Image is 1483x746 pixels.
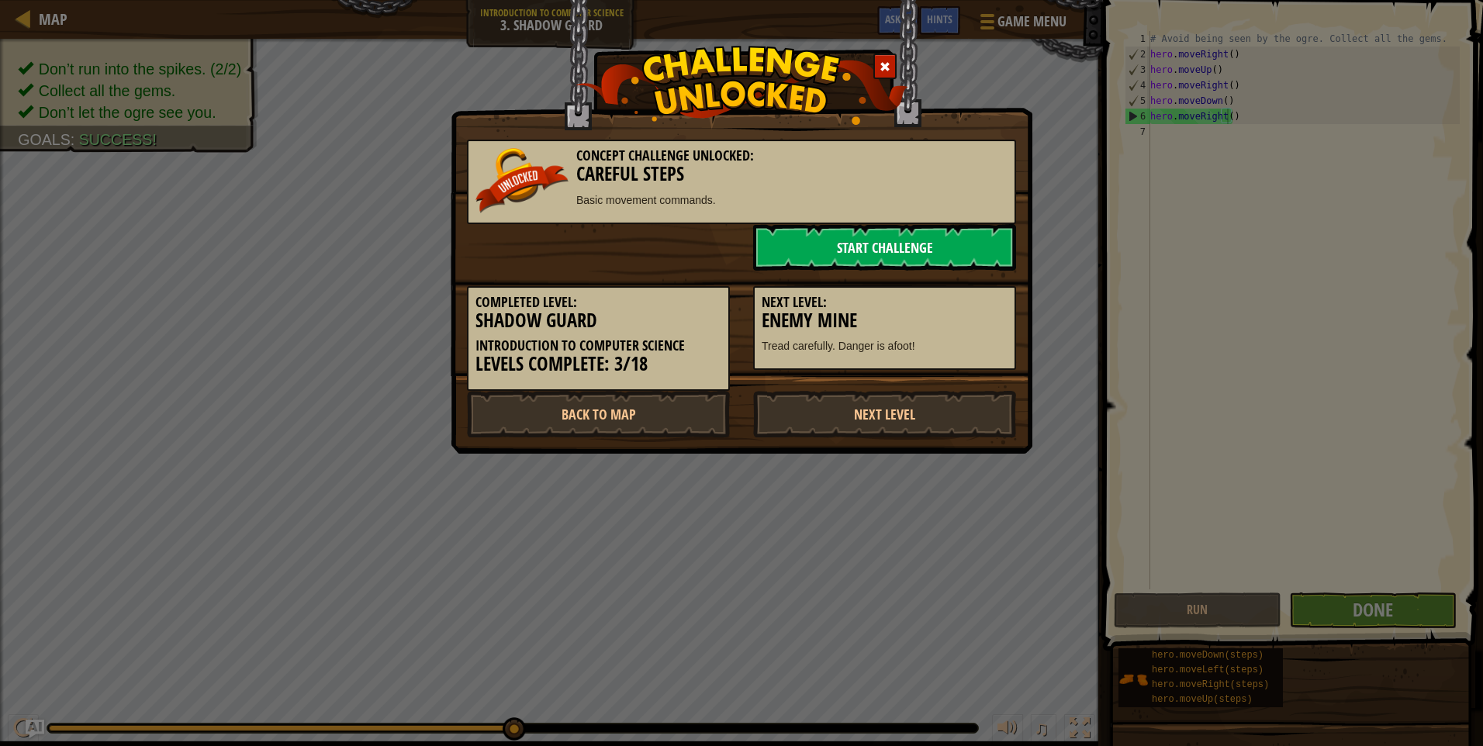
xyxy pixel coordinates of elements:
a: Next Level [753,391,1016,437]
h3: Levels Complete: 3/18 [475,354,721,375]
h3: Enemy Mine [762,310,1008,331]
span: Concept Challenge Unlocked: [576,146,754,165]
p: Basic movement commands. [475,192,1008,208]
h3: Careful Steps [475,164,1008,185]
a: Start Challenge [753,224,1016,271]
h3: Shadow Guard [475,310,721,331]
p: Tread carefully. Danger is afoot! [762,338,1008,354]
h5: Introduction to Computer Science [475,338,721,354]
h5: Next Level: [762,295,1008,310]
h5: Completed Level: [475,295,721,310]
a: Back to Map [467,391,730,437]
img: challenge_unlocked.png [576,46,908,125]
img: unlocked_banner.png [475,148,569,213]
